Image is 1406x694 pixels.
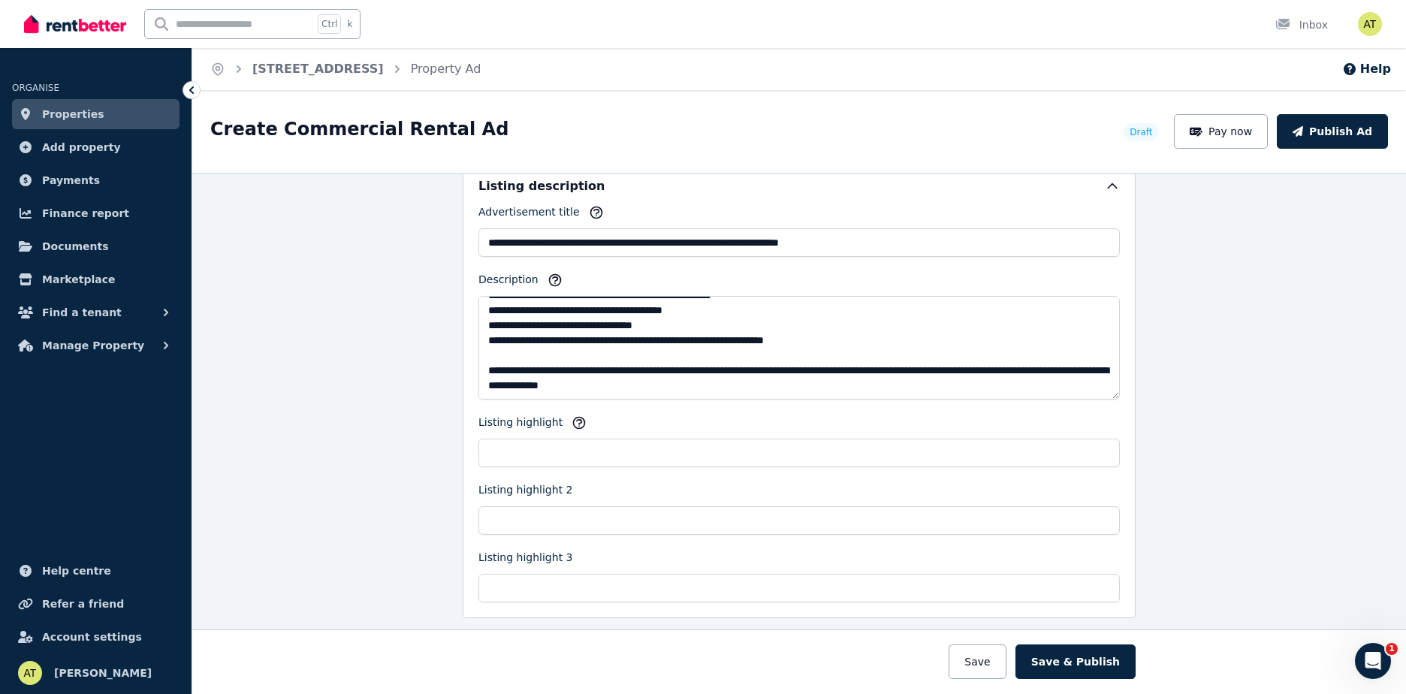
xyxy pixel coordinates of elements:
a: [STREET_ADDRESS] [252,62,384,76]
label: Listing highlight 3 [478,550,572,571]
div: Inbox [1275,17,1328,32]
h5: Listing description [478,177,605,195]
span: [PERSON_NAME] [54,664,152,682]
h1: Create Commercial Rental Ad [210,117,508,141]
a: Documents [12,231,180,261]
button: Save & Publish [1015,644,1136,679]
a: Refer a friend [12,589,180,619]
label: Listing highlight [478,415,563,436]
label: Listing highlight 2 [478,482,572,503]
button: Help [1342,60,1391,78]
a: Help centre [12,556,180,586]
a: Finance report [12,198,180,228]
span: Refer a friend [42,595,124,613]
button: Find a tenant [12,297,180,327]
span: Help centre [42,562,111,580]
a: Properties [12,99,180,129]
label: Description [478,272,539,293]
nav: Breadcrumb [192,48,499,90]
span: Ctrl [318,14,341,34]
label: Advertisement title [478,204,580,225]
span: k [347,18,352,30]
a: Account settings [12,622,180,652]
span: Finance report [42,204,129,222]
img: RentBetter [24,13,126,35]
span: Account settings [42,628,142,646]
span: Add property [42,138,121,156]
button: Save [949,644,1006,679]
span: Marketplace [42,270,115,288]
span: Documents [42,237,109,255]
span: 1 [1386,643,1398,655]
span: Draft [1130,126,1152,138]
span: Manage Property [42,336,144,355]
span: ORGANISE [12,83,59,93]
a: Payments [12,165,180,195]
button: Manage Property [12,330,180,361]
a: Property Ad [411,62,481,76]
span: Find a tenant [42,303,122,321]
a: Marketplace [12,264,180,294]
a: Add property [12,132,180,162]
span: Payments [42,171,100,189]
iframe: Intercom live chat [1355,643,1391,679]
span: Properties [42,105,104,123]
img: Arlia Tillock [18,661,42,685]
button: Pay now [1174,114,1269,149]
img: Arlia Tillock [1358,12,1382,36]
button: Publish Ad [1277,114,1388,149]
